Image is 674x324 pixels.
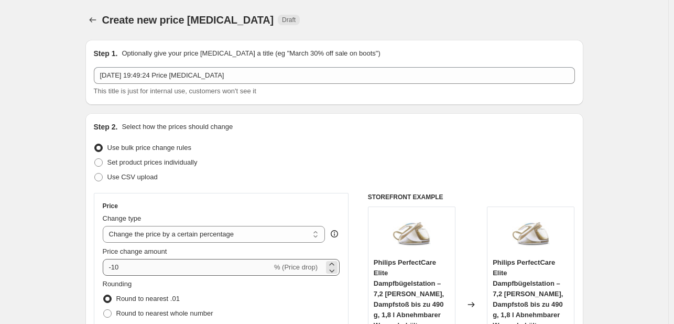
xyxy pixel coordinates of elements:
input: -15 [103,259,272,276]
span: Use bulk price change rules [107,144,191,152]
span: Draft [282,16,296,24]
span: % (Price drop) [274,263,318,271]
span: Change type [103,214,142,222]
h6: STOREFRONT EXAMPLE [368,193,575,201]
p: Optionally give your price [MEDICAL_DATA] a title (eg "March 30% off sale on boots") [122,48,380,59]
img: 713LRzSNLML_80x.jpg [510,212,552,254]
p: Select how the prices should change [122,122,233,132]
span: Round to nearest whole number [116,309,213,317]
button: Price change jobs [85,13,100,27]
span: Use CSV upload [107,173,158,181]
h3: Price [103,202,118,210]
h2: Step 2. [94,122,118,132]
div: help [329,229,340,239]
span: Rounding [103,280,132,288]
span: Round to nearest .01 [116,295,180,303]
span: Price change amount [103,247,167,255]
span: Set product prices individually [107,158,198,166]
img: 713LRzSNLML_80x.jpg [390,212,432,254]
span: Create new price [MEDICAL_DATA] [102,14,274,26]
h2: Step 1. [94,48,118,59]
input: 30% off holiday sale [94,67,575,84]
span: This title is just for internal use, customers won't see it [94,87,256,95]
